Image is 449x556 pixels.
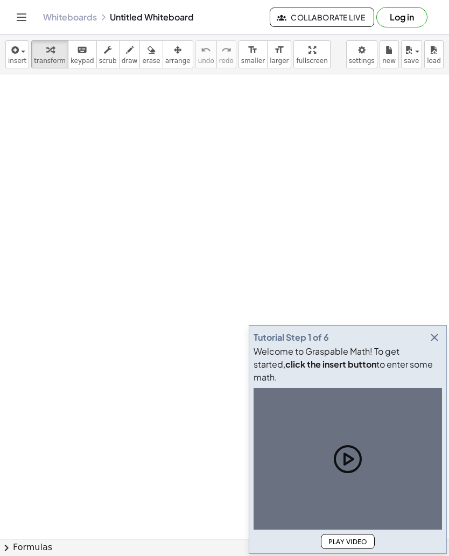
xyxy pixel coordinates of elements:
[216,40,236,68] button: redoredo
[43,12,97,23] a: Whiteboards
[221,44,231,57] i: redo
[274,44,284,57] i: format_size
[380,40,399,68] button: new
[163,40,193,68] button: arrange
[321,534,375,549] button: Play Video
[198,57,214,65] span: undo
[8,57,26,65] span: insert
[96,40,120,68] button: scrub
[376,7,427,27] button: Log in
[77,44,87,57] i: keyboard
[195,40,217,68] button: undoundo
[201,44,211,57] i: undo
[139,40,163,68] button: erase
[254,345,442,384] div: Welcome to Graspable Math! To get started, to enter some math.
[241,57,265,65] span: smaller
[349,57,375,65] span: settings
[328,538,368,546] span: Play Video
[254,331,329,344] div: Tutorial Step 1 of 6
[270,8,374,27] button: Collaborate Live
[427,57,441,65] span: load
[285,358,376,370] b: click the insert button
[293,40,330,68] button: fullscreen
[31,40,68,68] button: transform
[404,57,419,65] span: save
[119,40,141,68] button: draw
[99,57,117,65] span: scrub
[34,57,66,65] span: transform
[71,57,94,65] span: keypad
[296,57,327,65] span: fullscreen
[346,40,377,68] button: settings
[248,44,258,57] i: format_size
[13,9,30,26] button: Toggle navigation
[424,40,444,68] button: load
[165,57,191,65] span: arrange
[5,40,29,68] button: insert
[122,57,138,65] span: draw
[68,40,97,68] button: keyboardkeypad
[142,57,160,65] span: erase
[238,40,268,68] button: format_sizesmaller
[267,40,291,68] button: format_sizelarger
[270,57,289,65] span: larger
[401,40,422,68] button: save
[219,57,234,65] span: redo
[382,57,396,65] span: new
[279,12,365,22] span: Collaborate Live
